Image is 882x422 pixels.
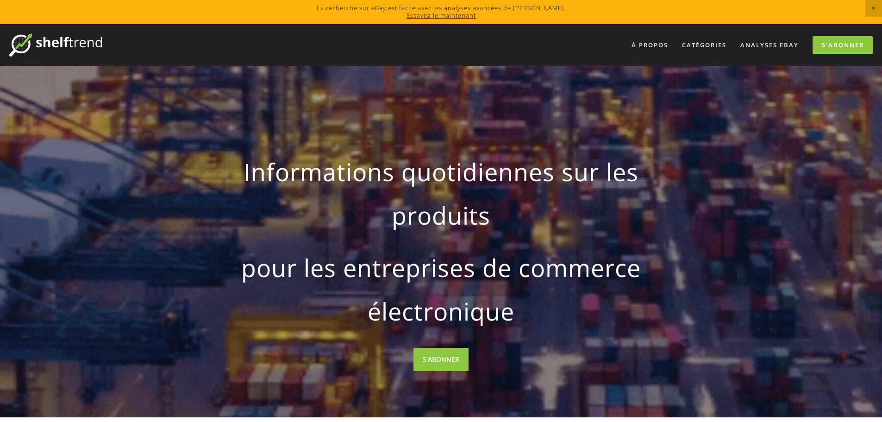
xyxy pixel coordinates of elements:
font: S'ABONNER [423,355,459,364]
font: À propos [632,41,668,49]
a: À propos [626,38,674,53]
a: S'ABONNER [413,348,469,371]
font: Informations quotidiennes sur les produits [244,155,645,232]
font: pour les entreprises de commerce électronique [241,251,648,328]
a: S'abonner [813,36,873,54]
img: ShelfTrend [9,33,102,57]
a: Essayez-le maintenant [407,11,476,19]
font: Analyses eBay [740,41,799,49]
font: Catégories [682,41,726,49]
font: S'abonner [822,41,864,49]
a: Analyses eBay [734,38,805,53]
